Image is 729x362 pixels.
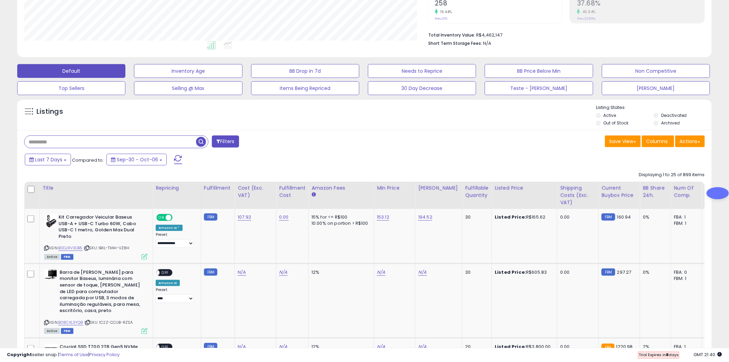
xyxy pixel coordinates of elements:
[44,269,147,333] div: ASIN:
[134,64,242,78] button: Inventory Age
[134,81,242,95] button: Selling @ Max
[465,214,486,220] div: 30
[238,214,251,221] a: 107.92
[44,214,147,259] div: ASIN:
[674,184,699,199] div: Num of Comp.
[44,214,57,228] img: 51ecpLCYJaL._SL40_.jpg
[560,214,593,220] div: 0.00
[666,352,669,358] b: 8
[59,351,88,358] a: Terms of Use
[37,107,63,117] h5: Listings
[251,64,359,78] button: BB Drop in 7d
[485,64,593,78] button: BB Price Below Min
[495,269,552,275] div: R$605.83
[418,184,459,192] div: [PERSON_NAME]
[251,81,359,95] button: Items Being Repriced
[311,192,316,198] small: Amazon Fees.
[377,214,389,221] a: 153.12
[311,220,369,227] div: 10.00% on portion > R$100
[674,275,697,282] div: FBM: 1
[44,328,60,334] span: All listings currently available for purchase on Amazon
[238,269,246,276] a: N/A
[368,81,476,95] button: 30 Day Decrease
[602,81,710,95] button: [PERSON_NAME]
[435,17,447,21] small: Prev: 216
[661,120,680,126] label: Archived
[428,32,475,38] b: Total Inventory Value:
[212,135,239,148] button: Filters
[117,156,158,163] span: Sep-30 - Oct-06
[61,328,73,334] span: FBM
[694,351,722,358] span: 2025-10-14 21:40 GMT
[674,214,697,220] div: FBA: 1
[61,254,73,260] span: FBM
[418,214,432,221] a: 194.52
[605,135,641,147] button: Save View
[311,184,371,192] div: Amazon Fees
[495,214,552,220] div: R$165.62
[44,254,60,260] span: All listings currently available for purchase on Amazon
[157,215,166,221] span: ON
[58,245,83,251] a: B0DJRV3DB5
[465,269,486,275] div: 30
[60,269,143,316] b: Barra de [PERSON_NAME] para monitor Baseus, luminária com sensor de toque, [PERSON_NAME] de LED p...
[602,184,637,199] div: Current Buybox Price
[156,232,196,248] div: Preset:
[25,154,71,165] button: Last 7 Days
[311,214,369,220] div: 15% for <= R$100
[495,269,526,275] b: Listed Price:
[238,184,273,199] div: Cost (Exc. VAT)
[646,138,668,145] span: Columns
[58,320,83,325] a: B08CXL3YQ8
[377,269,385,276] a: N/A
[643,269,666,275] div: 0%
[617,269,632,275] span: 297.27
[642,135,674,147] button: Columns
[560,269,593,275] div: 0.00
[84,320,133,325] span: | SKU: 1C2Z-CCUB-RZSA
[89,351,120,358] a: Privacy Policy
[643,184,668,199] div: BB Share 24h.
[311,269,369,275] div: 12%
[639,172,705,178] div: Displaying 1 to 25 of 899 items
[59,214,142,241] b: Kit Carregador Veicular Baseus USB-A + USB-C Turbo 60W, Cabo USB-C 1 metro, Golden Max Dual Preto
[156,288,196,303] div: Preset:
[602,64,710,78] button: Non Competitive
[560,184,596,206] div: Shipping Costs (Exc. VAT)
[639,352,679,358] span: Trial Expires in days
[279,269,287,276] a: N/A
[675,135,705,147] button: Actions
[661,112,687,118] label: Deactivated
[106,154,167,165] button: Sep-30 - Oct-06
[495,214,526,220] b: Listed Price:
[204,269,217,276] small: FBM
[17,64,125,78] button: Default
[279,184,306,199] div: Fulfillment Cost
[602,213,615,221] small: FBM
[418,269,427,276] a: N/A
[580,9,596,14] small: 45.54%
[604,120,629,126] label: Out of Stock
[204,213,217,221] small: FBM
[643,214,666,220] div: 0%
[279,214,289,221] a: 0.00
[42,184,150,192] div: Title
[368,64,476,78] button: Needs to Reprice
[7,351,32,358] strong: Copyright
[596,104,712,111] p: Listing States:
[465,184,489,199] div: Fulfillable Quantity
[674,220,697,227] div: FBM: 1
[485,81,593,95] button: Teste - [PERSON_NAME]
[156,280,180,286] div: Amazon AI
[156,184,198,192] div: Repricing
[617,214,631,220] span: 160.94
[156,225,183,231] div: Amazon AI *
[577,17,595,21] small: Prev: 25.89%
[204,184,232,192] div: Fulfillment
[438,9,452,14] small: 19.44%
[7,352,120,358] div: seller snap | |
[17,81,125,95] button: Top Sellers
[172,215,183,221] span: OFF
[428,40,482,46] b: Short Term Storage Fees:
[84,245,130,251] span: | SKU: 1BXL-TX4H-VZ8H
